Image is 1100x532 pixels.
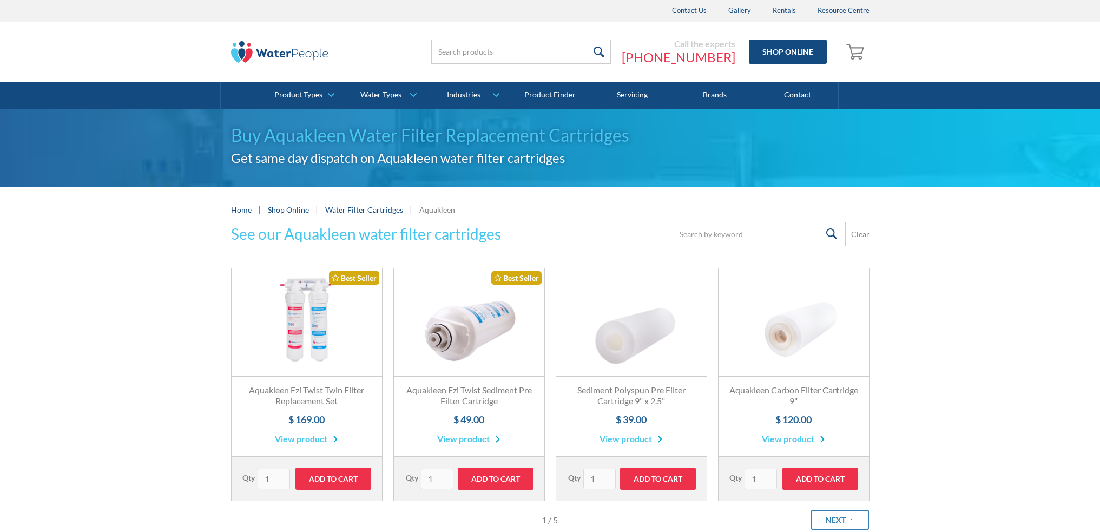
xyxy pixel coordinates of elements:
div: Industries [447,90,480,100]
a: Best Seller [394,268,544,377]
a: Product Types [262,82,344,109]
h3: Aquakleen Ezi Twist Twin Filter Replacement Set [242,385,371,408]
a: View product [600,432,663,445]
a: Water Types [344,82,426,109]
a: Product Finder [509,82,591,109]
input: Search by keyword [673,222,846,246]
a: View product [762,432,825,445]
div: Best Seller [329,271,379,285]
input: Add to Cart [458,468,533,490]
a: Shop Online [268,204,309,215]
a: Home [231,204,252,215]
h3: Sediment Polyspun Pre Filter Cartridge 9" x 2.5" [567,385,696,408]
div: Best Seller [491,271,542,285]
div: Water Types [360,90,401,100]
a: Industries [426,82,508,109]
h4: $ 49.00 [405,412,533,427]
div: | [314,203,320,216]
h3: Aquakleen Carbon Filter Cartridge 9" [729,385,858,408]
label: Qty [242,472,255,483]
a: View product [437,432,500,445]
a: Contact [756,82,839,109]
a: Water Filter Cartridges [325,205,403,214]
a: [PHONE_NUMBER] [622,49,735,65]
label: Qty [406,472,418,483]
input: Search products [431,40,611,64]
label: Qty [568,472,581,483]
form: Email Form [673,222,870,246]
a: Servicing [591,82,674,109]
a: Next Page [811,510,869,530]
a: Best Seller [232,268,382,377]
h1: Buy Aquakleen Water Filter Replacement Cartridges [231,122,870,148]
label: Qty [729,472,742,483]
h3: See our Aquakleen water filter cartridges [231,222,501,245]
a: Shop Online [749,40,827,64]
h3: Aquakleen Ezi Twist Sediment Pre Filter Cartridge [405,385,533,408]
a: View product [275,432,338,445]
a: Clear [851,228,870,240]
input: Add to Cart [782,468,858,490]
h4: $ 169.00 [242,412,371,427]
img: The Water People [231,41,328,63]
div: Next [826,514,846,526]
div: Call the experts [622,38,735,49]
div: | [257,203,262,216]
h4: $ 39.00 [567,412,696,427]
div: List [231,501,870,530]
input: Add to Cart [620,468,696,490]
a: Brands [674,82,756,109]
div: Page 1 of 5 [446,514,654,527]
input: Add to Cart [295,468,371,490]
a: Open empty cart [844,39,870,65]
h2: Get same day dispatch on Aquakleen water filter cartridges [231,148,870,168]
div: Product Types [274,90,322,100]
div: | [409,203,414,216]
img: shopping cart [846,43,867,60]
h4: $ 120.00 [729,412,858,427]
div: Aquakleen [419,204,455,215]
